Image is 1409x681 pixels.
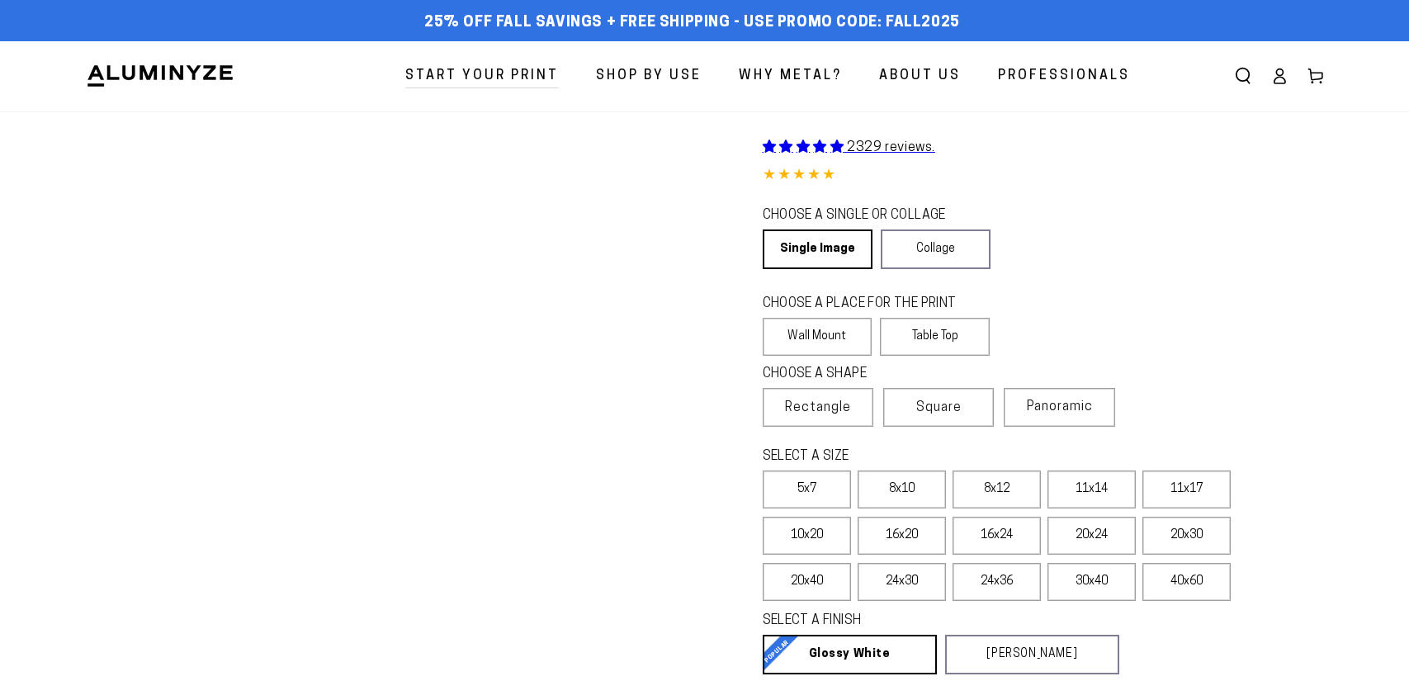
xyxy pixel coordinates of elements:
label: 16x20 [858,517,946,555]
legend: SELECT A SIZE [763,447,1093,466]
label: 20x30 [1142,517,1231,555]
a: Shop By Use [584,54,714,98]
label: 20x40 [763,563,851,601]
label: 30x40 [1047,563,1136,601]
a: Start Your Print [393,54,571,98]
legend: CHOOSE A SHAPE [763,365,977,384]
summary: Search our site [1225,58,1261,94]
a: Collage [881,229,991,269]
div: 4.85 out of 5.0 stars [763,164,1324,188]
label: 5x7 [763,471,851,508]
label: 8x10 [858,471,946,508]
label: 8x12 [953,471,1041,508]
a: Glossy White [763,635,937,674]
label: 24x36 [953,563,1041,601]
a: 2329 reviews. [763,141,935,154]
img: Aluminyze [86,64,234,88]
label: 40x60 [1142,563,1231,601]
a: About Us [867,54,973,98]
span: Professionals [998,64,1130,88]
span: Why Metal? [739,64,842,88]
a: [PERSON_NAME] [945,635,1119,674]
span: Start Your Print [405,64,559,88]
a: Single Image [763,229,872,269]
a: Why Metal? [726,54,854,98]
label: 11x14 [1047,471,1136,508]
a: Professionals [986,54,1142,98]
label: Table Top [880,318,990,356]
label: 10x20 [763,517,851,555]
label: 16x24 [953,517,1041,555]
label: 11x17 [1142,471,1231,508]
label: Wall Mount [763,318,872,356]
span: Shop By Use [596,64,702,88]
span: Square [916,398,962,418]
legend: SELECT A FINISH [763,612,1080,631]
legend: CHOOSE A SINGLE OR COLLAGE [763,206,976,225]
span: Panoramic [1027,400,1093,414]
legend: CHOOSE A PLACE FOR THE PRINT [763,295,975,314]
span: Rectangle [785,398,851,418]
label: 20x24 [1047,517,1136,555]
span: 2329 reviews. [847,141,935,154]
span: 25% off FALL Savings + Free Shipping - Use Promo Code: FALL2025 [424,14,960,32]
label: 24x30 [858,563,946,601]
span: About Us [879,64,961,88]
